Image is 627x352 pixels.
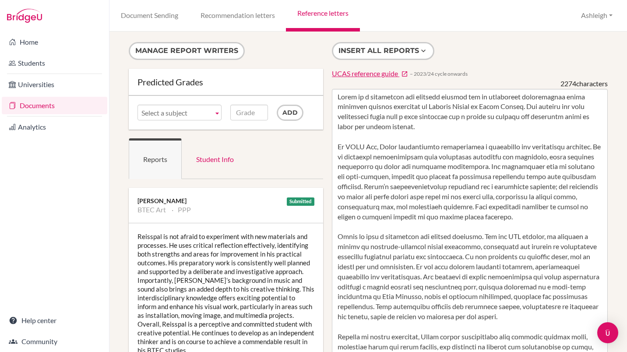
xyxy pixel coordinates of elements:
[129,138,182,179] a: Reports
[2,312,107,329] a: Help center
[2,333,107,350] a: Community
[560,79,608,89] div: characters
[2,76,107,93] a: Universities
[182,138,248,179] a: Student Info
[560,79,576,88] span: 2274
[7,9,42,23] img: Bridge-U
[172,205,191,214] li: PPP
[287,197,315,206] div: Submitted
[230,105,268,120] input: Grade
[141,105,210,121] span: Select a subject
[332,69,398,77] span: UCAS reference guide
[2,33,107,51] a: Home
[129,42,245,60] button: Manage report writers
[2,97,107,114] a: Documents
[277,105,303,121] input: Add
[137,205,166,214] li: BTEC Art
[410,70,468,77] span: − 2023/24 cycle onwards
[137,77,314,86] div: Predicted Grades
[577,7,616,24] button: Ashleigh
[332,42,434,60] button: Insert all reports
[332,69,408,79] a: UCAS reference guide
[597,322,618,343] div: Open Intercom Messenger
[2,54,107,72] a: Students
[137,197,314,205] div: [PERSON_NAME]
[2,118,107,136] a: Analytics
